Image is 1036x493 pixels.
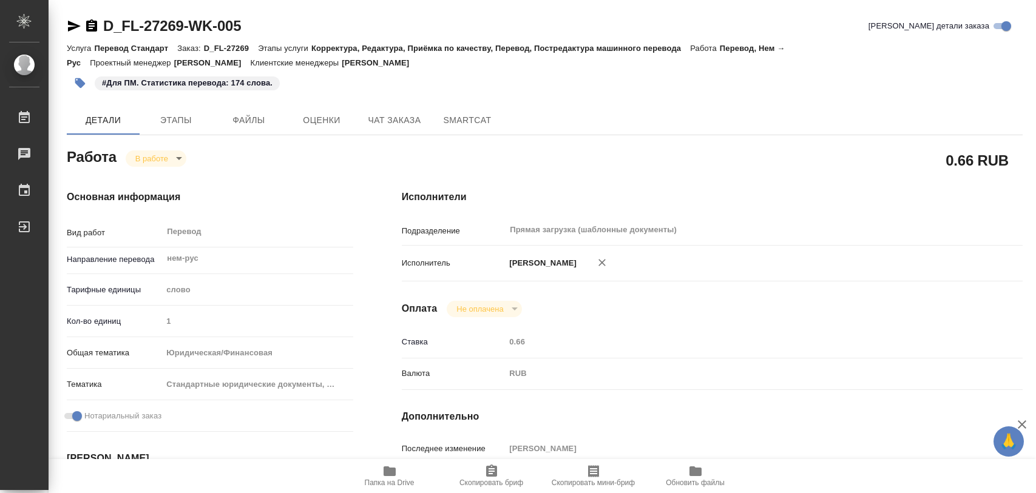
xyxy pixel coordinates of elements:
[67,145,117,167] h2: Работа
[946,150,1009,170] h2: 0.66 RUB
[67,44,94,53] p: Услуга
[67,253,162,266] p: Направление перевода
[67,315,162,327] p: Кол-во единиц
[552,478,635,487] span: Скопировать мини-бриф
[402,190,1023,204] h4: Исполнители
[93,77,281,87] span: Для ПМ. Статистика перевода: 174 слова.
[204,44,258,53] p: D_FL-27269
[67,70,93,96] button: Добавить тэг
[132,153,172,164] button: В работе
[453,304,507,314] button: Не оплачена
[438,113,496,128] span: SmartCat
[505,363,970,384] div: RUB
[994,426,1024,457] button: 🙏
[998,429,1019,454] span: 🙏
[102,77,273,89] p: #Для ПМ. Статистика перевода: 174 слова.
[90,58,174,67] p: Проектный менеджер
[402,443,506,455] p: Последнее изменение
[251,58,342,67] p: Клиентские менеджеры
[402,257,506,269] p: Исполнитель
[666,478,725,487] span: Обновить файлы
[365,478,415,487] span: Папка на Drive
[339,459,441,493] button: Папка на Drive
[459,478,523,487] span: Скопировать бриф
[505,257,577,269] p: [PERSON_NAME]
[402,409,1023,424] h4: Дополнительно
[402,336,506,348] p: Ставка
[67,378,162,391] p: Тематика
[402,225,506,237] p: Подразделение
[365,113,424,128] span: Чат заказа
[94,44,177,53] p: Перевод Стандарт
[505,333,970,350] input: Пустое поле
[402,301,438,316] h4: Оплата
[67,284,162,296] p: Тарифные единицы
[447,301,521,317] div: В работе
[589,249,615,276] button: Удалить исполнителя
[645,459,747,493] button: Обновить файлы
[147,113,205,128] span: Этапы
[342,58,418,67] p: [PERSON_NAME]
[543,459,645,493] button: Скопировать мини-бриф
[162,280,353,300] div: слово
[67,451,353,466] h4: [PERSON_NAME]
[67,227,162,239] p: Вид работ
[162,374,353,395] div: Стандартные юридические документы, договоры, уставы
[441,459,543,493] button: Скопировать бриф
[177,44,203,53] p: Заказ:
[293,113,351,128] span: Оценки
[74,113,132,128] span: Детали
[258,44,311,53] p: Этапы услуги
[868,20,989,32] span: [PERSON_NAME] детали заказа
[84,19,99,33] button: Скопировать ссылку
[67,190,353,204] h4: Основная информация
[505,440,970,457] input: Пустое поле
[690,44,720,53] p: Работа
[174,58,251,67] p: [PERSON_NAME]
[67,19,81,33] button: Скопировать ссылку для ЯМессенджера
[162,312,353,330] input: Пустое поле
[67,347,162,359] p: Общая тематика
[103,18,241,34] a: D_FL-27269-WK-005
[126,150,186,167] div: В работе
[84,410,161,422] span: Нотариальный заказ
[162,343,353,363] div: Юридическая/Финансовая
[402,367,506,380] p: Валюта
[220,113,278,128] span: Файлы
[311,44,690,53] p: Корректура, Редактура, Приёмка по качеству, Перевод, Постредактура машинного перевода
